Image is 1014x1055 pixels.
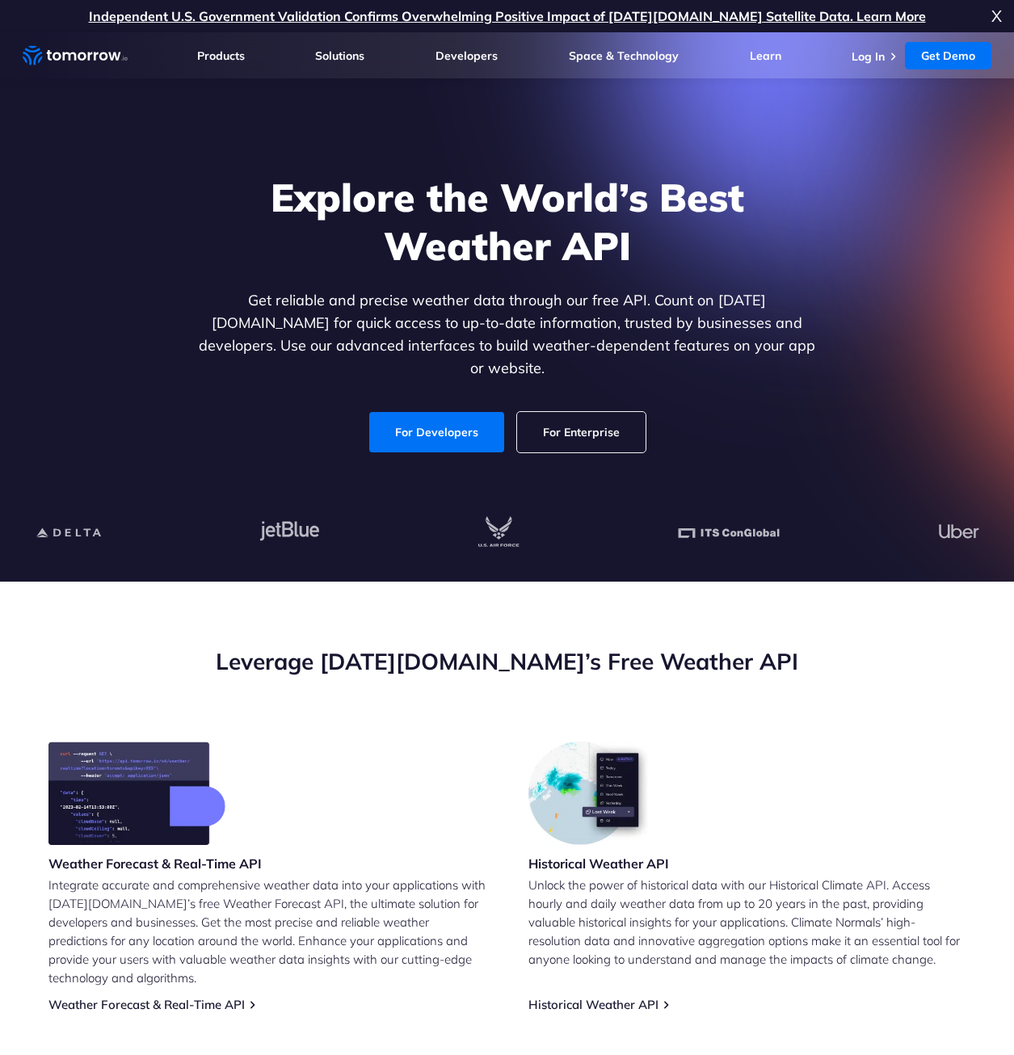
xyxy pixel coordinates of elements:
a: Products [197,48,245,63]
h3: Weather Forecast & Real-Time API [48,855,262,872]
a: Get Demo [905,42,991,69]
a: Learn [750,48,781,63]
a: Space & Technology [569,48,679,63]
a: Solutions [315,48,364,63]
a: Log In [852,49,885,64]
p: Unlock the power of historical data with our Historical Climate API. Access hourly and daily weat... [528,876,966,969]
p: Get reliable and precise weather data through our free API. Count on [DATE][DOMAIN_NAME] for quic... [196,289,819,380]
h3: Historical Weather API [528,855,669,872]
a: Developers [435,48,498,63]
a: Historical Weather API [528,997,658,1012]
a: Weather Forecast & Real-Time API [48,997,245,1012]
a: For Enterprise [517,412,646,452]
a: For Developers [369,412,504,452]
a: Independent U.S. Government Validation Confirms Overwhelming Positive Impact of [DATE][DOMAIN_NAM... [89,8,926,24]
h2: Leverage [DATE][DOMAIN_NAME]’s Free Weather API [48,646,966,677]
h1: Explore the World’s Best Weather API [196,173,819,270]
p: Integrate accurate and comprehensive weather data into your applications with [DATE][DOMAIN_NAME]... [48,876,486,987]
a: Home link [23,44,128,68]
